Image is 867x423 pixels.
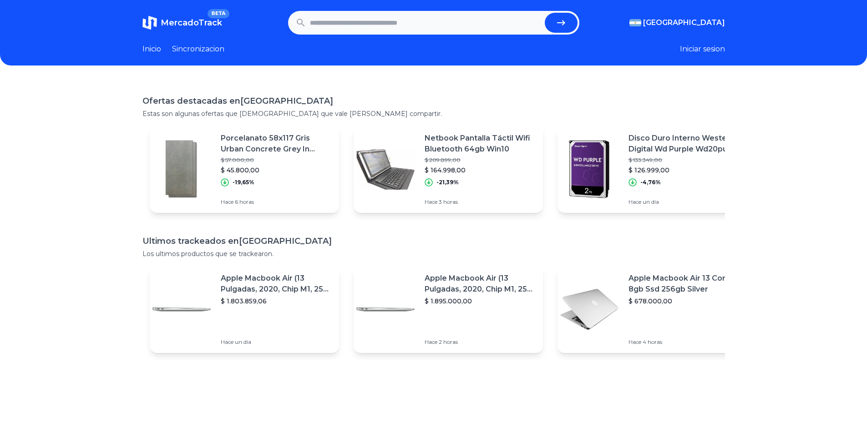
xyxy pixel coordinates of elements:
p: Hace 2 horas [425,338,536,346]
a: Featured imageDisco Duro Interno Western Digital Wd Purple Wd20purz 2tb [GEOGRAPHIC_DATA]$ 133.34... [558,126,747,213]
img: Featured image [354,137,417,201]
h1: Ultimos trackeados en [GEOGRAPHIC_DATA] [142,235,725,247]
img: Featured image [150,277,213,341]
p: Hace 3 horas [425,198,536,206]
span: [GEOGRAPHIC_DATA] [643,17,725,28]
img: Featured image [150,137,213,201]
p: Hace 6 horas [221,198,332,206]
p: Apple Macbook Air 13 Core I5 8gb Ssd 256gb Silver [629,273,740,295]
span: MercadoTrack [161,18,222,28]
p: $ 209.899,00 [425,156,536,164]
p: -4,76% [640,179,661,186]
a: Inicio [142,44,161,55]
p: $ 45.800,00 [221,166,332,175]
p: Hace un día [629,198,740,206]
img: Featured image [558,277,621,341]
a: MercadoTrackBETA [142,15,222,30]
p: Hace 4 horas [629,338,740,346]
h1: Ofertas destacadas en [GEOGRAPHIC_DATA] [142,95,725,107]
img: Featured image [354,277,417,341]
p: $ 57.000,00 [221,156,332,164]
p: Disco Duro Interno Western Digital Wd Purple Wd20purz 2tb [GEOGRAPHIC_DATA] [629,133,740,155]
p: Los ultimos productos que se trackearon. [142,249,725,258]
p: $ 1.803.859,06 [221,297,332,306]
p: -21,39% [436,179,459,186]
a: Featured imagePorcelanato 58x117 Gris Urban Concrete Grey In [GEOGRAPHIC_DATA][PERSON_NAME]$ 57.0... [150,126,339,213]
a: Sincronizacion [172,44,224,55]
button: Iniciar sesion [680,44,725,55]
img: MercadoTrack [142,15,157,30]
a: Featured imageNetbook Pantalla Táctil Wifi Bluetooth 64gb Win10$ 209.899,00$ 164.998,00-21,39%Hac... [354,126,543,213]
span: BETA [208,9,229,18]
p: Estas son algunas ofertas que [DEMOGRAPHIC_DATA] que vale [PERSON_NAME] compartir. [142,109,725,118]
p: $ 1.895.000,00 [425,297,536,306]
img: Argentina [629,19,641,26]
button: [GEOGRAPHIC_DATA] [629,17,725,28]
img: Featured image [558,137,621,201]
p: $ 133.349,00 [629,156,740,164]
p: Netbook Pantalla Táctil Wifi Bluetooth 64gb Win10 [425,133,536,155]
a: Featured imageApple Macbook Air (13 Pulgadas, 2020, Chip M1, 256 Gb De Ssd, 8 Gb De Ram) - Plata$... [354,266,543,353]
p: Hace un día [221,338,332,346]
p: $ 164.998,00 [425,166,536,175]
p: -19,65% [233,179,254,186]
a: Featured imageApple Macbook Air 13 Core I5 8gb Ssd 256gb Silver$ 678.000,00Hace 4 horas [558,266,747,353]
a: Featured imageApple Macbook Air (13 Pulgadas, 2020, Chip M1, 256 Gb De Ssd, 8 Gb De Ram) - Plata$... [150,266,339,353]
p: $ 126.999,00 [629,166,740,175]
p: Apple Macbook Air (13 Pulgadas, 2020, Chip M1, 256 Gb De Ssd, 8 Gb De Ram) - Plata [221,273,332,295]
p: Porcelanato 58x117 Gris Urban Concrete Grey In [GEOGRAPHIC_DATA][PERSON_NAME] [221,133,332,155]
p: $ 678.000,00 [629,297,740,306]
p: Apple Macbook Air (13 Pulgadas, 2020, Chip M1, 256 Gb De Ssd, 8 Gb De Ram) - Plata [425,273,536,295]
